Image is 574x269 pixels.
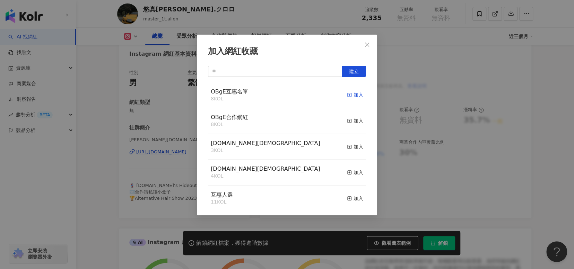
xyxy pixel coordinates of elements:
a: OBgE互惠名單 [211,89,248,95]
span: OBgE互惠名單 [211,88,248,95]
button: 建立 [342,66,366,77]
div: 加入 [347,169,363,176]
button: 加入 [347,140,363,154]
div: 加入 [347,195,363,202]
span: OBgE合作網紅 [211,114,248,120]
div: 11 KOL [211,199,233,206]
div: 加入 [347,117,363,125]
div: 4 KOL [211,173,320,180]
div: 加入網紅收藏 [208,46,366,57]
a: 互惠人選 [211,192,233,198]
div: 加入 [347,143,363,151]
button: 加入 [347,191,363,206]
a: [DOMAIN_NAME][DEMOGRAPHIC_DATA] [211,141,320,146]
span: [DOMAIN_NAME][DEMOGRAPHIC_DATA] [211,140,320,146]
div: 3 KOL [211,147,320,154]
a: [DOMAIN_NAME][DEMOGRAPHIC_DATA] [211,166,320,172]
span: close [364,42,370,47]
div: 加入 [347,91,363,99]
a: OBgE合作網紅 [211,115,248,120]
button: 加入 [347,165,363,180]
button: Close [360,38,374,52]
button: 加入 [347,114,363,128]
div: 8 KOL [211,96,248,102]
div: 8 KOL [211,121,248,128]
span: 建立 [349,69,359,74]
button: 加入 [347,88,363,102]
